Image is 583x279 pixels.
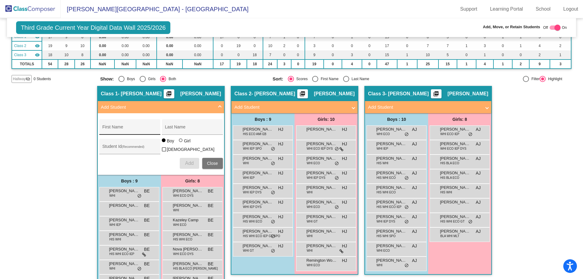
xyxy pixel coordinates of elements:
input: First Name [102,127,157,132]
span: AJ [476,126,481,133]
span: [PERSON_NAME] [440,126,470,132]
div: Boys [124,76,135,82]
td: 4 [529,41,550,50]
td: 3 [476,41,493,50]
span: do_not_disturb_alt [335,147,339,151]
span: BE [144,202,150,209]
span: [PERSON_NAME] [243,243,273,249]
mat-panel-title: Add Student [101,104,214,111]
div: Add Student [98,113,224,175]
span: do_not_disturb_alt [271,161,275,166]
span: [PERSON_NAME] [173,232,203,238]
span: HJ [342,185,347,191]
span: WHI ECO [307,205,320,209]
mat-icon: picture_as_pdf [299,91,306,99]
span: [PERSON_NAME] [109,246,139,252]
td: 2 [277,41,291,50]
span: HJ [278,185,283,191]
span: HJ [342,141,347,147]
a: School [531,4,555,14]
td: 1 [397,50,417,60]
div: Boys : 9 [231,113,295,125]
td: 1 [493,60,512,69]
mat-icon: picture_as_pdf [165,91,172,99]
span: WHI ECO [173,223,186,227]
td: 5 [438,50,457,60]
td: 0 [397,41,417,50]
span: WHI IEP DYS [243,190,262,195]
td: 0 [230,50,247,60]
span: [PERSON_NAME] [109,202,139,209]
span: WHI IEP DYS [307,175,326,180]
td: 54 [42,60,58,69]
div: Girl [184,138,191,144]
span: WHI IEP DYS [243,205,262,209]
span: HIS WHI SPO [377,234,396,238]
span: HIS WHI ECO IEP [377,205,401,209]
td: 19 [42,41,58,50]
span: [PERSON_NAME] [440,141,470,147]
span: AJ [412,155,417,162]
span: [PERSON_NAME] [448,91,488,97]
td: 10 [58,50,75,60]
span: HIS WHI ECO [377,175,396,180]
td: 1 [457,41,476,50]
td: 7 [417,41,438,50]
span: WHI IEP [377,146,388,151]
td: 0 [247,41,263,50]
span: HJ [278,170,283,176]
span: HJ [342,126,347,133]
td: 0.00 [182,50,213,60]
mat-expansion-panel-header: Add Student [365,101,491,113]
span: do_not_disturb_alt [335,205,339,210]
span: AJ [476,199,481,206]
span: HIS WHI ECO [377,190,396,195]
span: do_not_disturb_alt [404,219,409,224]
td: 8 [75,50,90,60]
span: HJ [278,214,283,220]
td: 0.00 [157,41,182,50]
span: Class 3 [14,52,26,58]
span: BLA WHI MLT [440,234,459,238]
span: [PERSON_NAME] [243,185,273,191]
span: [PERSON_NAME] [314,91,355,97]
button: Print Students Details [164,89,174,98]
td: Hannah Jaeschke - Jaeschke [12,41,42,50]
td: 10 [263,41,278,50]
span: WHI GT [307,219,318,224]
td: 10 [75,41,90,50]
div: Girls [146,76,156,82]
span: [PERSON_NAME] [173,188,203,194]
span: HIS BLA ECO [440,175,459,180]
span: [PERSON_NAME] [376,126,407,132]
span: [DEMOGRAPHIC_DATA] [167,146,215,153]
span: Sort: [273,76,283,82]
span: - [PERSON_NAME] [385,91,429,97]
span: Off [543,25,548,30]
td: Amber Jutila - Jutila [12,50,42,60]
span: HIS ECO AMI EB [243,132,266,136]
td: 10 [417,50,438,60]
td: 24 [263,60,278,69]
div: Boys : 9 [98,175,161,187]
td: 1 [512,41,529,50]
td: 1 [397,60,417,69]
div: First Name [318,76,339,82]
span: HIS WHI [440,190,452,195]
span: Kazeley Camp [173,217,203,223]
td: 4 [476,60,493,69]
td: 17 [213,60,230,69]
td: 0 [291,60,305,69]
span: [PERSON_NAME] [306,170,337,176]
span: [PERSON_NAME] [306,141,337,147]
span: AJ [476,214,481,220]
span: HIS WHI [377,161,388,165]
span: Nova [PERSON_NAME] [173,246,203,252]
span: [PERSON_NAME] [109,232,139,238]
td: 0 [493,41,512,50]
span: [PERSON_NAME] [440,170,470,176]
span: do_not_disturb_alt [404,205,409,210]
td: 18 [247,60,263,69]
div: Girls: 8 [428,113,491,125]
span: [PERSON_NAME] [376,141,407,147]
